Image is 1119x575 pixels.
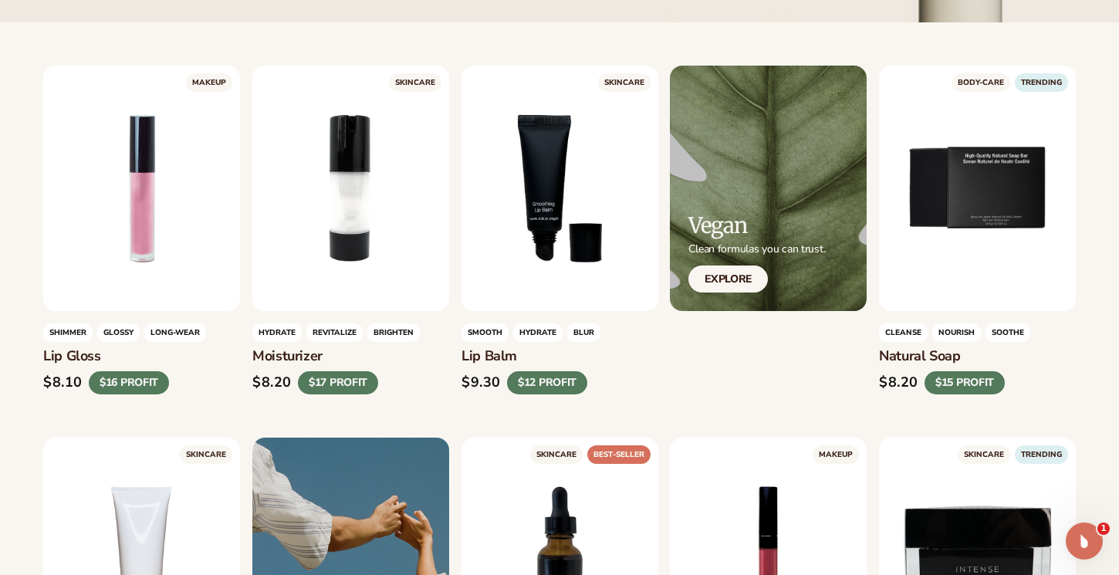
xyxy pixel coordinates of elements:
h3: Lip Balm [461,348,658,365]
div: $8.20 [879,374,918,391]
h2: Vegan [688,214,825,238]
span: 1 [1097,523,1110,535]
span: LONG-WEAR [144,323,206,342]
h3: Natural Soap [879,348,1076,365]
iframe: Intercom live chat [1066,523,1103,560]
span: Shimmer [43,323,93,342]
span: BLUR [567,323,600,342]
span: GLOSSY [97,323,140,342]
a: Explore [688,266,768,293]
div: $8.10 [43,374,83,391]
div: $17 PROFIT [298,371,378,394]
div: $9.30 [461,374,501,391]
h3: Moisturizer [252,348,449,365]
div: $8.20 [252,374,292,391]
span: HYDRATE [513,323,563,342]
div: $12 PROFIT [507,371,587,394]
h3: Lip Gloss [43,348,240,365]
span: BRIGHTEN [367,323,420,342]
span: Cleanse [879,323,928,342]
span: REVITALIZE [306,323,363,342]
span: SOOTHE [985,323,1030,342]
span: HYDRATE [252,323,302,342]
span: SMOOTH [461,323,509,342]
span: NOURISH [932,323,981,342]
div: $15 PROFIT [925,371,1005,394]
div: $16 PROFIT [89,371,169,394]
p: Clean formulas you can trust. [688,242,825,256]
